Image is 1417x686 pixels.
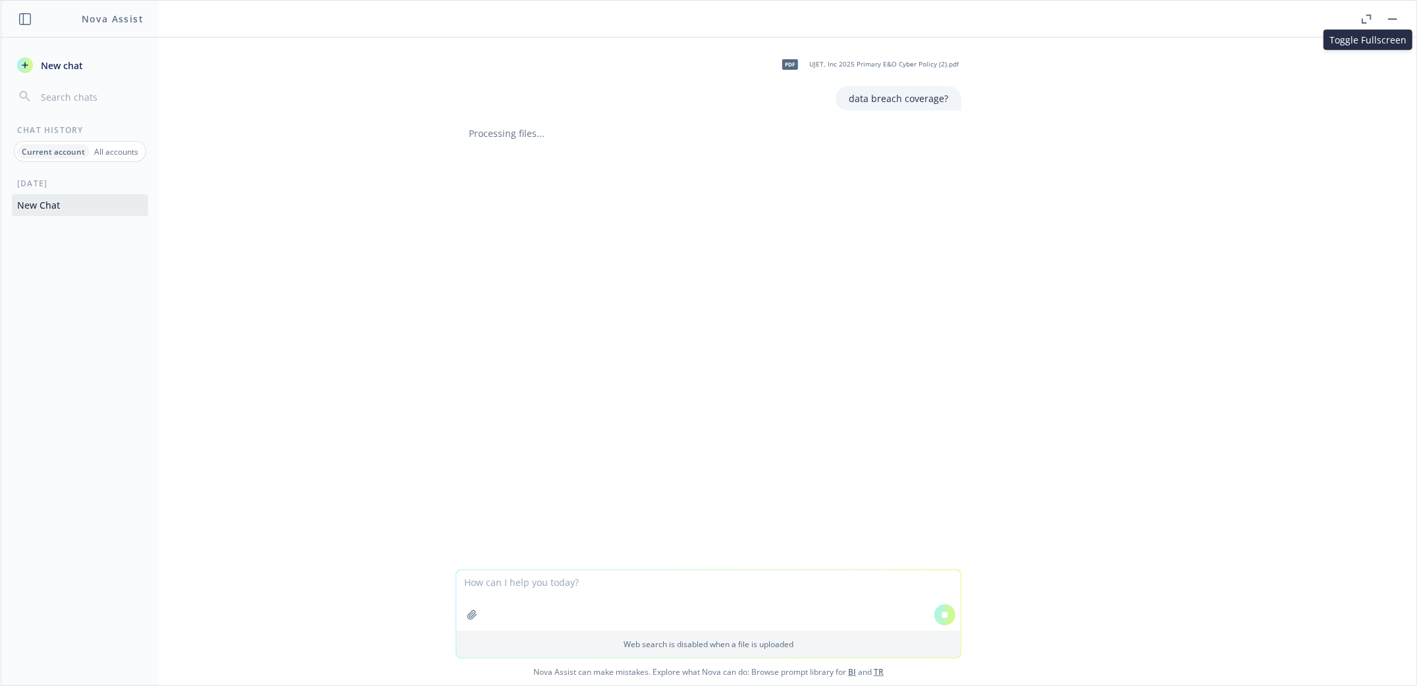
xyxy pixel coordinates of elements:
[38,59,83,72] span: New chat
[464,639,953,650] p: Web search is disabled when a file is uploaded
[94,146,138,157] p: All accounts
[1,178,159,189] div: [DATE]
[82,12,144,26] h1: Nova Assist
[456,126,961,140] div: Processing files...
[38,88,143,106] input: Search chats
[6,658,1411,685] span: Nova Assist can make mistakes. Explore what Nova can do: Browse prompt library for and
[809,60,959,68] span: UJET, Inc 2025 Primary E&O Cyber Policy (2).pdf
[1323,30,1412,50] div: Toggle Fullscreen
[774,48,961,81] div: pdfUJET, Inc 2025 Primary E&O Cyber Policy (2).pdf
[848,666,856,677] a: BI
[12,53,148,77] button: New chat
[849,92,948,105] p: data breach coverage?
[22,146,85,157] p: Current account
[874,666,884,677] a: TR
[782,59,798,69] span: pdf
[12,194,148,216] button: New Chat
[1,124,159,136] div: Chat History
